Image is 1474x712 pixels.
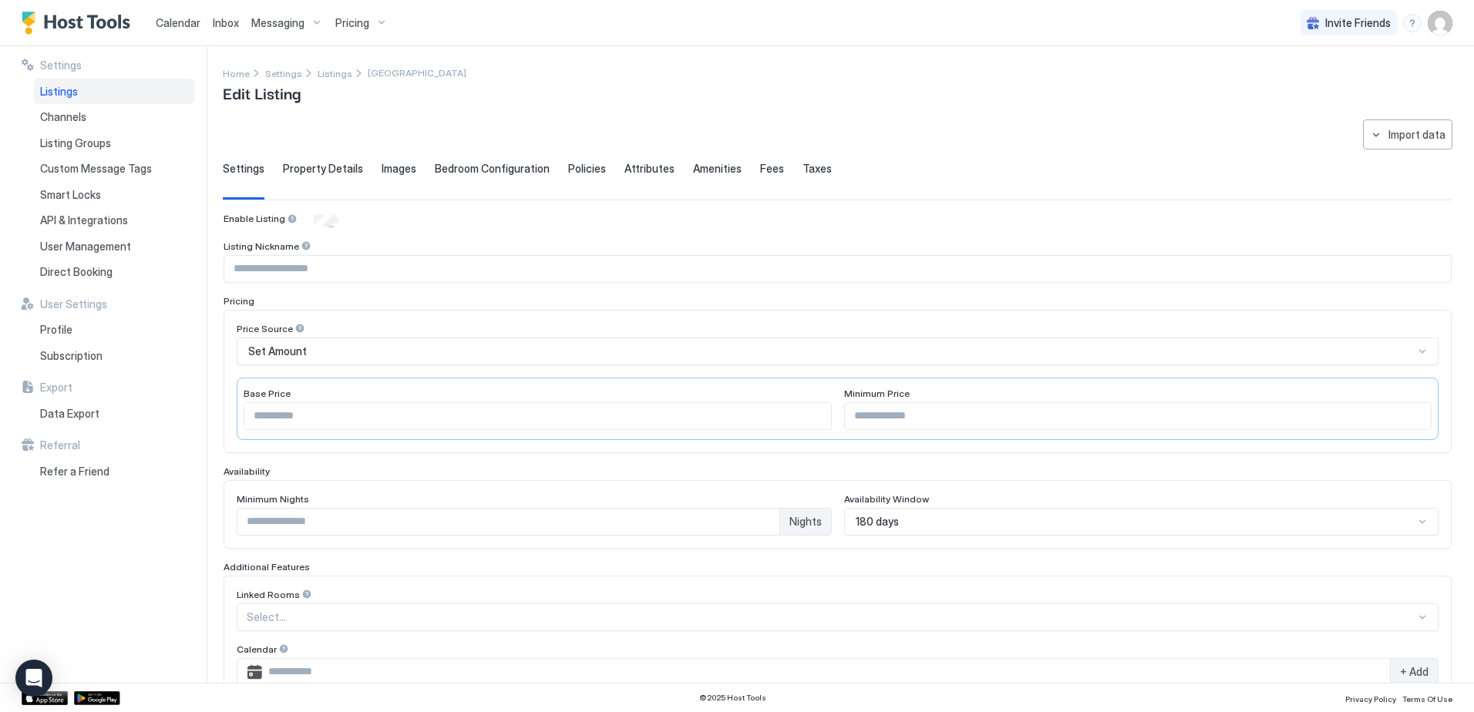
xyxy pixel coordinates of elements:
[34,317,194,343] a: Profile
[34,104,194,130] a: Channels
[789,515,822,529] span: Nights
[237,493,309,505] span: Minimum Nights
[34,233,194,260] a: User Management
[34,207,194,233] a: API & Integrations
[40,188,101,202] span: Smart Locks
[224,465,270,477] span: Availability
[224,561,310,573] span: Additional Features
[156,15,200,31] a: Calendar
[237,589,300,600] span: Linked Rooms
[224,256,1451,282] input: Input Field
[40,85,78,99] span: Listings
[244,388,291,399] span: Base Price
[237,509,779,535] input: Input Field
[803,162,832,176] span: Taxes
[223,65,250,81] a: Home
[34,401,194,427] a: Data Export
[223,68,250,79] span: Home
[844,493,929,505] span: Availability Window
[1388,126,1445,143] div: Import data
[15,660,52,697] div: Open Intercom Messenger
[34,79,194,105] a: Listings
[223,162,264,176] span: Settings
[248,344,307,358] span: Set Amount
[40,240,131,254] span: User Management
[237,323,293,334] span: Price Source
[1363,119,1452,149] button: Import data
[40,407,99,421] span: Data Export
[213,15,239,31] a: Inbox
[40,136,111,150] span: Listing Groups
[40,59,82,72] span: Settings
[1402,690,1452,706] a: Terms Of Use
[760,162,784,176] span: Fees
[244,403,831,429] input: Input Field
[262,659,1390,685] input: Input Field
[223,65,250,81] div: Breadcrumb
[34,130,194,156] a: Listing Groups
[224,240,299,252] span: Listing Nickname
[1345,694,1396,704] span: Privacy Policy
[224,295,254,307] span: Pricing
[1345,690,1396,706] a: Privacy Policy
[34,182,194,208] a: Smart Locks
[224,213,285,224] span: Enable Listing
[34,458,194,485] a: Refer a Friend
[368,67,466,79] span: Breadcrumb
[844,388,910,399] span: Minimum Price
[22,691,68,705] a: App Store
[856,515,899,529] span: 180 days
[251,16,305,30] span: Messaging
[40,349,103,363] span: Subscription
[156,16,200,29] span: Calendar
[40,110,86,124] span: Channels
[568,162,606,176] span: Policies
[22,12,137,35] a: Host Tools Logo
[382,162,416,176] span: Images
[40,213,128,227] span: API & Integrations
[624,162,675,176] span: Attributes
[435,162,550,176] span: Bedroom Configuration
[40,297,107,311] span: User Settings
[265,65,302,81] div: Breadcrumb
[335,16,369,30] span: Pricing
[693,162,742,176] span: Amenities
[40,162,152,176] span: Custom Message Tags
[40,438,80,452] span: Referral
[318,65,352,81] div: Breadcrumb
[1403,14,1422,32] div: menu
[34,259,194,285] a: Direct Booking
[283,162,363,176] span: Property Details
[74,691,120,705] a: Google Play Store
[34,156,194,182] a: Custom Message Tags
[699,693,766,703] span: © 2025 Host Tools
[1402,694,1452,704] span: Terms Of Use
[265,68,302,79] span: Settings
[40,465,109,479] span: Refer a Friend
[1400,665,1429,679] span: + Add
[237,643,277,655] span: Calendar
[40,265,113,279] span: Direct Booking
[265,65,302,81] a: Settings
[40,323,72,337] span: Profile
[40,381,72,395] span: Export
[213,16,239,29] span: Inbox
[845,403,1432,429] input: Input Field
[223,81,301,104] span: Edit Listing
[318,68,352,79] span: Listings
[34,343,194,369] a: Subscription
[1428,11,1452,35] div: User profile
[318,65,352,81] a: Listings
[1325,16,1391,30] span: Invite Friends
